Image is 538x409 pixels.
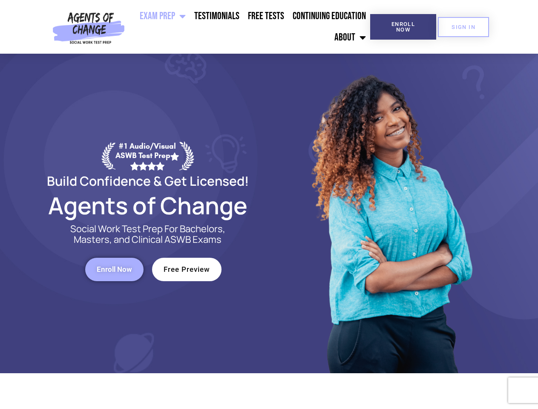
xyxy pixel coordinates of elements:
span: Free Preview [164,266,210,273]
h2: Build Confidence & Get Licensed! [26,175,269,187]
a: Enroll Now [85,258,144,281]
a: About [330,27,370,48]
a: Enroll Now [370,14,436,40]
span: Enroll Now [97,266,132,273]
span: Enroll Now [384,21,423,32]
nav: Menu [128,6,370,48]
a: Continuing Education [288,6,370,27]
div: #1 Audio/Visual ASWB Test Prep [115,141,179,170]
a: SIGN IN [438,17,489,37]
h2: Agents of Change [26,196,269,215]
span: SIGN IN [452,24,475,30]
p: Social Work Test Prep For Bachelors, Masters, and Clinical ASWB Exams [60,224,235,245]
img: Website Image 1 (1) [305,54,476,373]
a: Free Tests [244,6,288,27]
a: Exam Prep [135,6,190,27]
a: Testimonials [190,6,244,27]
a: Free Preview [152,258,222,281]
